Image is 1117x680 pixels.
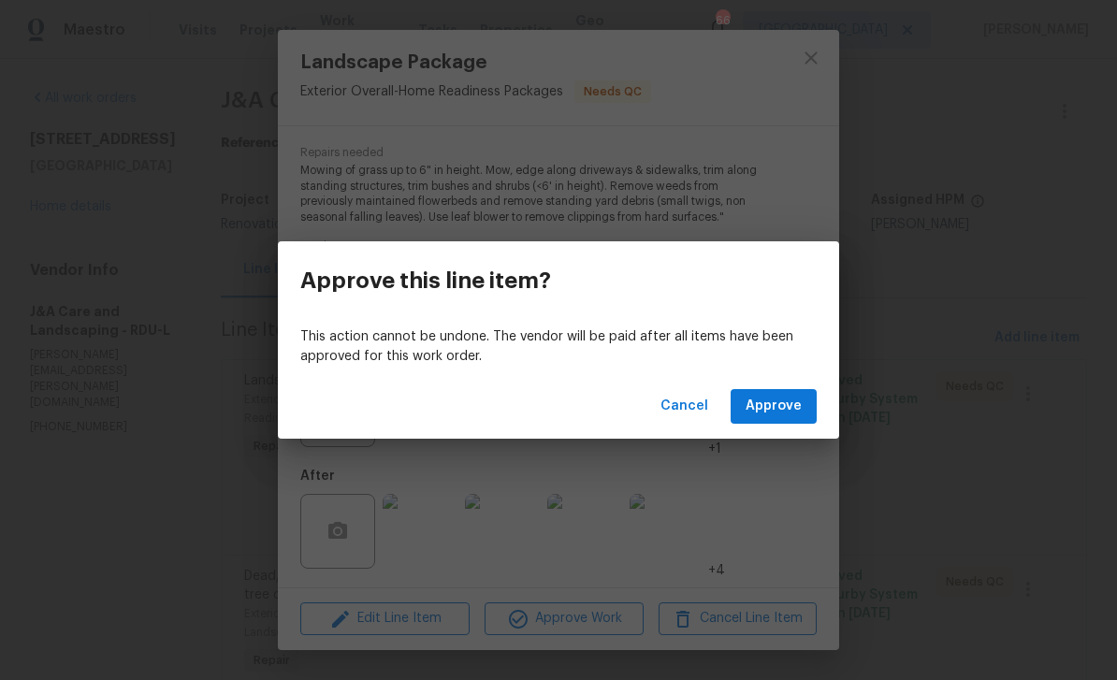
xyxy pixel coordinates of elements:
button: Cancel [653,389,716,424]
span: Approve [746,395,802,418]
p: This action cannot be undone. The vendor will be paid after all items have been approved for this... [300,327,817,367]
h3: Approve this line item? [300,268,551,294]
button: Approve [731,389,817,424]
span: Cancel [660,395,708,418]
